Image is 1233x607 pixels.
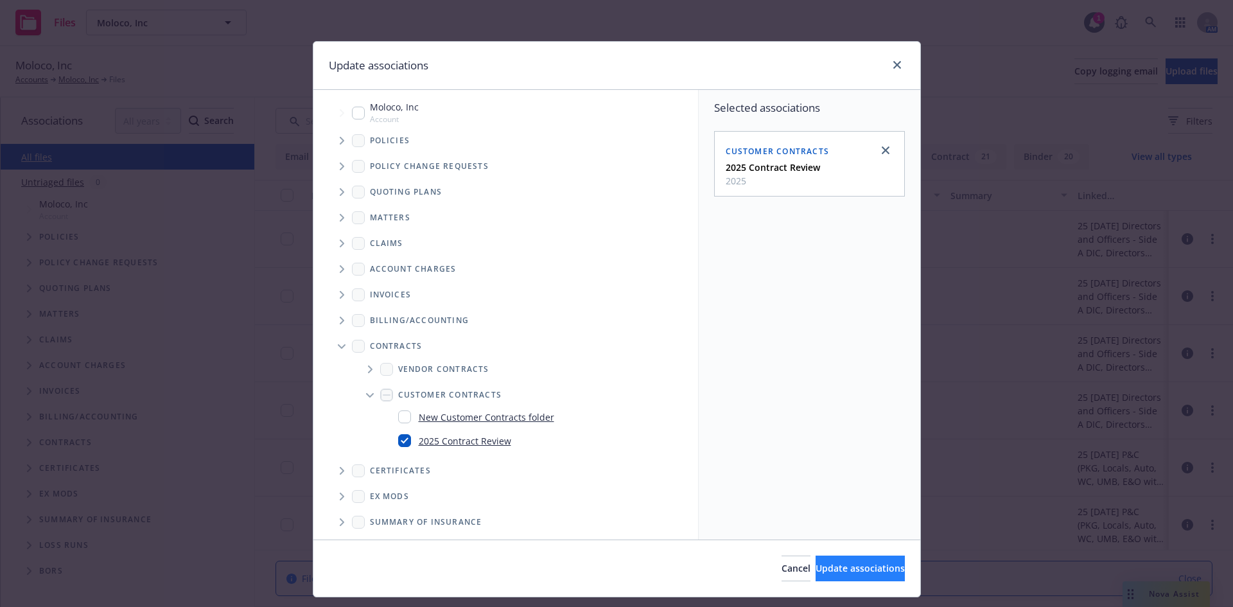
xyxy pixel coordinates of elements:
a: 2025 Contract Review [419,434,511,448]
span: Selected associations [714,100,905,116]
span: Moloco, Inc [370,100,419,114]
span: Account charges [370,265,457,273]
span: Matters [370,214,410,222]
span: Account [370,114,419,125]
span: Billing/Accounting [370,317,469,324]
strong: 2025 Contract Review [726,161,820,173]
h1: Update associations [329,57,428,74]
a: New Customer Contracts folder [419,410,554,424]
span: Vendor Contracts [398,365,489,373]
span: Invoices [370,291,412,299]
div: Tree Example [313,98,698,307]
span: Update associations [816,562,905,574]
span: 2025 [726,174,820,188]
span: Summary of insurance [370,518,482,526]
span: Customer Contracts [726,146,830,157]
span: Claims [370,240,403,247]
div: Folder Tree Example [313,308,698,586]
span: Quoting plans [370,188,442,196]
span: Contracts [370,342,423,350]
span: Certificates [370,467,431,475]
span: Ex Mods [370,493,409,500]
a: close [889,57,905,73]
span: Cancel [782,562,810,574]
a: close [878,143,893,158]
button: Cancel [782,556,810,581]
span: Policies [370,137,410,145]
span: Customer Contracts [398,391,502,399]
span: Policy change requests [370,163,489,170]
button: Update associations [816,556,905,581]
